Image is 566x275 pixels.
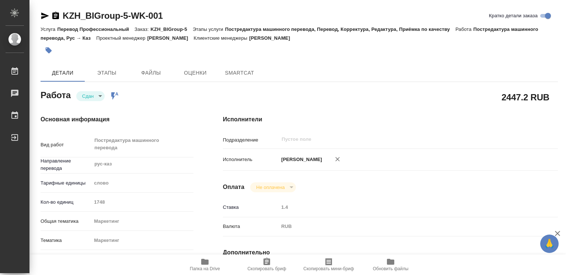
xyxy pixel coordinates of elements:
[360,254,422,275] button: Обновить файлы
[223,156,279,163] p: Исполнитель
[91,215,193,228] div: Маркетинг
[279,156,322,163] p: [PERSON_NAME]
[134,26,150,32] p: Заказ:
[254,184,287,190] button: Не оплачена
[193,26,225,32] p: Этапы услуги
[174,254,236,275] button: Папка на Drive
[194,35,249,41] p: Клиентские менеджеры
[57,26,134,32] p: Перевод Профессиональный
[41,42,57,58] button: Добавить тэг
[89,68,125,78] span: Этапы
[250,182,296,192] div: Сдан
[41,141,91,149] p: Вид работ
[249,35,296,41] p: [PERSON_NAME]
[222,68,257,78] span: SmartCat
[147,35,194,41] p: [PERSON_NAME]
[91,177,193,189] div: слово
[502,91,549,103] h2: 2447.2 RUB
[281,135,513,144] input: Пустое поле
[223,204,279,211] p: Ставка
[247,266,286,271] span: Скопировать бриф
[51,11,60,20] button: Скопировать ссылку
[41,11,49,20] button: Скопировать ссылку для ЯМессенджера
[178,68,213,78] span: Оценки
[489,12,538,19] span: Кратко детали заказа
[80,93,96,99] button: Сдан
[279,220,530,233] div: RUB
[225,26,455,32] p: Постредактура машинного перевода, Перевод, Корректура, Редактура, Приёмка по качеству
[455,26,474,32] p: Работа
[41,237,91,244] p: Тематика
[373,266,409,271] span: Обновить файлы
[298,254,360,275] button: Скопировать мини-бриф
[76,91,105,101] div: Сдан
[41,88,71,101] h2: Работа
[41,115,193,124] h4: Основная информация
[151,26,193,32] p: KZH_BIGroup-5
[63,11,163,21] a: KZH_BIGroup-5-WK-001
[223,248,558,257] h4: Дополнительно
[223,115,558,124] h4: Исполнители
[223,136,279,144] p: Подразделение
[96,35,147,41] p: Проектный менеджер
[41,179,91,187] p: Тарифные единицы
[190,266,220,271] span: Папка на Drive
[223,223,279,230] p: Валюта
[303,266,354,271] span: Скопировать мини-бриф
[41,26,57,32] p: Услуга
[236,254,298,275] button: Скопировать бриф
[91,197,193,207] input: Пустое поле
[91,234,193,247] div: Маркетинг
[540,235,559,253] button: 🙏
[41,218,91,225] p: Общая тематика
[45,68,80,78] span: Детали
[279,202,530,213] input: Пустое поле
[543,236,556,251] span: 🙏
[41,199,91,206] p: Кол-во единиц
[133,68,169,78] span: Файлы
[41,157,91,172] p: Направление перевода
[223,183,245,192] h4: Оплата
[329,151,346,167] button: Удалить исполнителя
